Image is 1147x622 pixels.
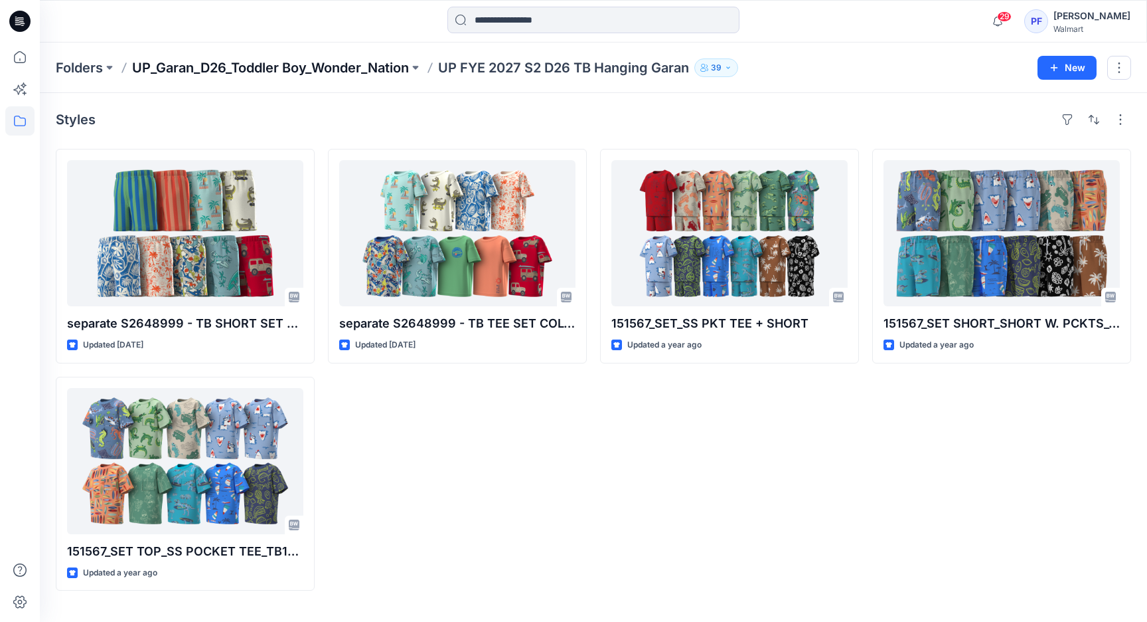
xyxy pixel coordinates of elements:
a: separate S2648999 - TB SHORT SET COLORED [67,160,303,306]
a: 151567_SET SHORT_SHORT W. PCKTS_TB8036 [883,160,1120,306]
p: Updated a year ago [899,338,974,352]
div: PF [1024,9,1048,33]
a: UP_Garan_D26_Toddler Boy_Wonder_Nation [132,58,409,77]
p: Updated a year ago [627,338,702,352]
h4: Styles [56,112,96,128]
p: Updated [DATE] [83,338,143,352]
p: separate S2648999 - TB TEE SET COLORED [339,314,575,333]
p: separate S2648999 - TB SHORT SET COLORED [67,314,303,333]
span: 29 [997,11,1012,22]
button: New [1037,56,1097,80]
div: Walmart [1053,24,1130,34]
p: 151567_SET TOP_SS POCKET TEE_TB1029 [67,542,303,561]
button: 39 [694,58,738,77]
p: Updated a year ago [83,566,157,580]
p: Updated [DATE] [355,338,416,352]
div: [PERSON_NAME] [1053,8,1130,24]
a: separate S2648999 - TB TEE SET COLORED [339,160,575,306]
p: 151567_SET_SS PKT TEE + SHORT [611,314,848,333]
p: 151567_SET SHORT_SHORT W. PCKTS_TB8036 [883,314,1120,333]
a: Folders [56,58,103,77]
p: 39 [711,60,722,75]
a: 151567_SET_SS PKT TEE + SHORT [611,160,848,306]
p: UP FYE 2027 S2 D26 TB Hanging Garan [438,58,689,77]
a: 151567_SET TOP_SS POCKET TEE_TB1029 [67,388,303,534]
